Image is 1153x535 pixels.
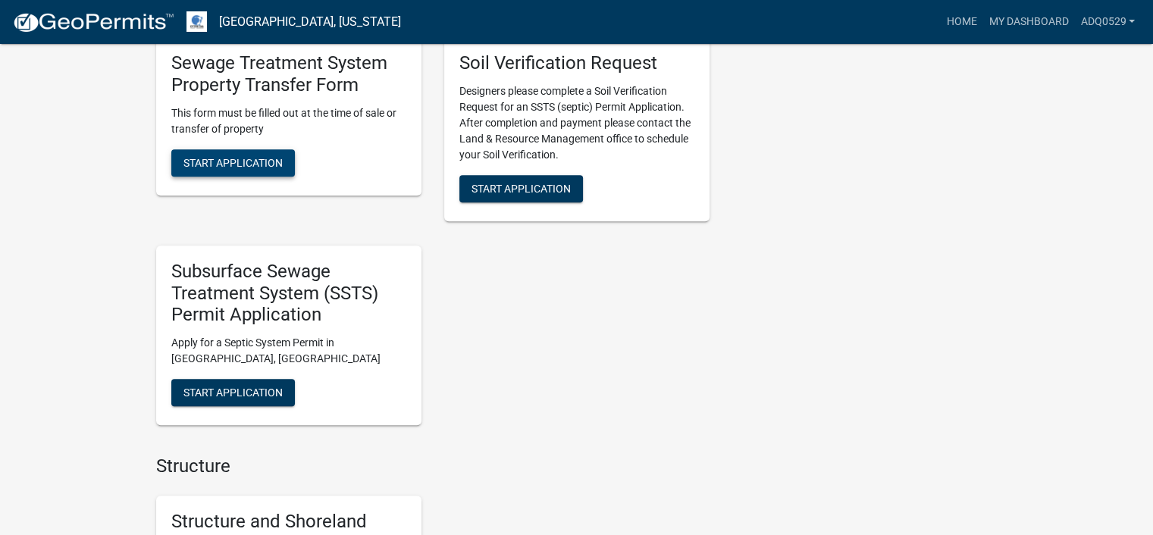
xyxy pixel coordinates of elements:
a: My Dashboard [982,8,1074,36]
button: Start Application [171,149,295,177]
h5: Soil Verification Request [459,52,694,74]
p: Designers please complete a Soil Verification Request for an SSTS (septic) Permit Application. Af... [459,83,694,163]
a: Home [940,8,982,36]
button: Start Application [171,379,295,406]
p: Apply for a Septic System Permit in [GEOGRAPHIC_DATA], [GEOGRAPHIC_DATA] [171,335,406,367]
button: Start Application [459,175,583,202]
a: adq0529 [1074,8,1141,36]
p: This form must be filled out at the time of sale or transfer of property [171,105,406,137]
span: Start Application [183,156,283,168]
span: Start Application [472,182,571,194]
a: [GEOGRAPHIC_DATA], [US_STATE] [219,9,401,35]
img: Otter Tail County, Minnesota [186,11,207,32]
h5: Sewage Treatment System Property Transfer Form [171,52,406,96]
h5: Subsurface Sewage Treatment System (SSTS) Permit Application [171,261,406,326]
span: Start Application [183,386,283,399]
h4: Structure [156,455,710,477]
